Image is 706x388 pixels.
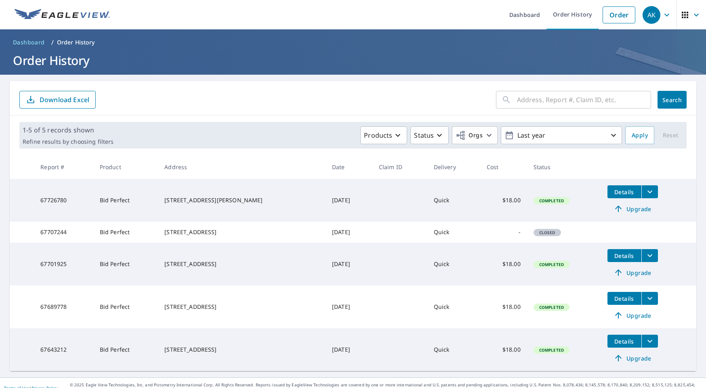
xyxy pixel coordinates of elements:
[164,196,319,204] div: [STREET_ADDRESS][PERSON_NAME]
[93,155,158,179] th: Product
[480,328,527,371] td: $18.00
[427,285,480,328] td: Quick
[364,130,392,140] p: Products
[410,126,449,144] button: Status
[480,243,527,285] td: $18.00
[93,179,158,222] td: Bid Perfect
[452,126,498,144] button: Orgs
[612,204,653,214] span: Upgrade
[23,125,113,135] p: 1-5 of 5 records shown
[360,126,407,144] button: Products
[607,309,658,322] a: Upgrade
[607,352,658,365] a: Upgrade
[534,262,569,267] span: Completed
[427,243,480,285] td: Quick
[326,328,372,371] td: [DATE]
[456,130,483,141] span: Orgs
[480,179,527,222] td: $18.00
[607,335,641,348] button: detailsBtn-67643212
[534,198,569,203] span: Completed
[19,91,96,109] button: Download Excel
[625,126,654,144] button: Apply
[612,295,637,302] span: Details
[607,292,641,305] button: detailsBtn-67689778
[326,285,372,328] td: [DATE]
[501,126,622,144] button: Last year
[414,130,434,140] p: Status
[427,222,480,243] td: Quick
[326,155,372,179] th: Date
[427,179,480,222] td: Quick
[93,222,158,243] td: Bid Perfect
[93,243,158,285] td: Bid Perfect
[480,155,527,179] th: Cost
[632,130,648,141] span: Apply
[93,285,158,328] td: Bid Perfect
[326,222,372,243] td: [DATE]
[164,303,319,311] div: [STREET_ADDRESS]
[480,222,527,243] td: -
[34,243,93,285] td: 67701925
[641,292,658,305] button: filesDropdownBtn-67689778
[164,260,319,268] div: [STREET_ADDRESS]
[34,222,93,243] td: 67707244
[15,9,110,21] img: EV Logo
[534,304,569,310] span: Completed
[643,6,660,24] div: AK
[40,95,89,104] p: Download Excel
[607,185,641,198] button: detailsBtn-67726780
[612,188,637,196] span: Details
[514,128,609,143] p: Last year
[527,155,601,179] th: Status
[57,38,95,46] p: Order History
[534,347,569,353] span: Completed
[93,328,158,371] td: Bid Perfect
[326,179,372,222] td: [DATE]
[372,155,427,179] th: Claim ID
[612,310,653,320] span: Upgrade
[158,155,326,179] th: Address
[517,88,651,111] input: Address, Report #, Claim ID, etc.
[534,230,560,235] span: Closed
[641,249,658,262] button: filesDropdownBtn-67701925
[10,36,48,49] a: Dashboard
[23,138,113,145] p: Refine results by choosing filters
[164,228,319,236] div: [STREET_ADDRESS]
[607,266,658,279] a: Upgrade
[664,96,680,104] span: Search
[641,185,658,198] button: filesDropdownBtn-67726780
[607,202,658,215] a: Upgrade
[34,328,93,371] td: 67643212
[480,285,527,328] td: $18.00
[10,36,696,49] nav: breadcrumb
[607,249,641,262] button: detailsBtn-67701925
[427,155,480,179] th: Delivery
[13,38,45,46] span: Dashboard
[10,52,696,69] h1: Order History
[612,353,653,363] span: Upgrade
[164,346,319,354] div: [STREET_ADDRESS]
[427,328,480,371] td: Quick
[34,179,93,222] td: 67726780
[658,91,687,109] button: Search
[612,268,653,277] span: Upgrade
[612,338,637,345] span: Details
[612,252,637,260] span: Details
[641,335,658,348] button: filesDropdownBtn-67643212
[34,155,93,179] th: Report #
[34,285,93,328] td: 67689778
[51,38,54,47] li: /
[326,243,372,285] td: [DATE]
[603,6,635,23] a: Order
